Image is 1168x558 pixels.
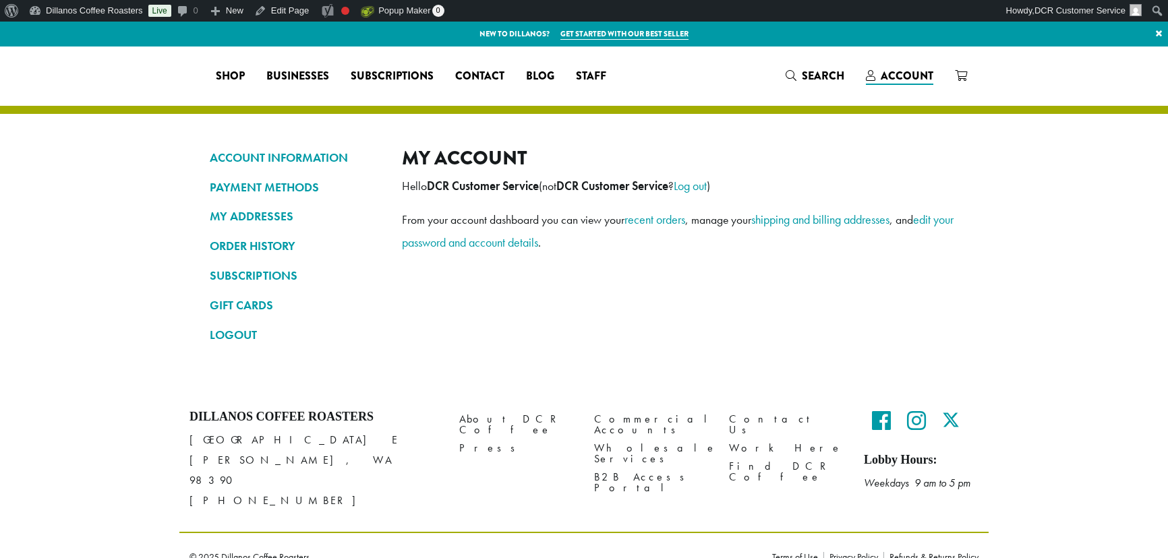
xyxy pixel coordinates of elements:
span: Blog [526,68,554,85]
a: MY ADDRESSES [210,205,382,228]
a: Get started with our best seller [560,28,689,40]
a: ORDER HISTORY [210,235,382,257]
a: Work Here [729,439,844,458]
a: shipping and billing addresses [751,212,889,227]
span: Shop [216,68,245,85]
a: Contact Us [729,410,844,439]
span: Account [881,68,933,84]
h4: Dillanos Coffee Roasters [189,410,439,425]
span: Contact [455,68,504,85]
a: LOGOUT [210,323,382,346]
p: From your account dashboard you can view your , manage your , and . [402,208,958,254]
span: Businesses [266,68,329,85]
span: Subscriptions [351,68,434,85]
span: 0 [432,5,444,17]
a: B2B Access Portal [594,468,709,497]
strong: DCR Customer Service [427,179,539,193]
a: Staff [565,65,617,87]
strong: DCR Customer Service [556,179,668,193]
nav: Account pages [210,146,382,357]
a: Live [148,5,171,17]
a: Search [775,65,855,87]
span: Staff [576,68,606,85]
h5: Lobby Hours: [864,453,979,468]
a: Press [459,439,574,458]
em: Weekdays 9 am to 5 pm [864,476,970,490]
a: GIFT CARDS [210,294,382,317]
h2: My account [402,146,958,170]
span: Search [802,68,844,84]
a: Commercial Accounts [594,410,709,439]
a: × [1150,22,1168,46]
a: SUBSCRIPTIONS [210,264,382,287]
a: recent orders [624,212,685,227]
a: Log out [674,178,707,193]
a: PAYMENT METHODS [210,176,382,199]
a: About DCR Coffee [459,410,574,439]
a: ACCOUNT INFORMATION [210,146,382,169]
a: Find DCR Coffee [729,458,844,487]
p: Hello (not ? ) [402,175,958,197]
p: [GEOGRAPHIC_DATA] E [PERSON_NAME], WA 98390 [PHONE_NUMBER] [189,430,439,511]
a: Shop [205,65,256,87]
div: Focus keyphrase not set [341,7,349,15]
span: DCR Customer Service [1034,5,1126,15]
a: Wholesale Services [594,439,709,468]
